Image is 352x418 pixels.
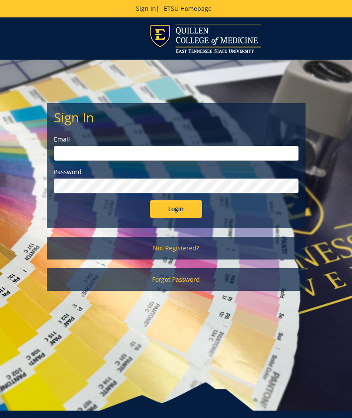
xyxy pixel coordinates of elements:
[54,168,299,176] label: Password
[136,4,156,13] a: Sign In
[149,24,261,53] img: ETSU logo
[54,110,299,125] h2: Sign In
[47,268,306,291] a: Forgot Password
[54,135,299,144] label: Email
[159,4,216,13] a: ETSU Homepage
[150,200,202,218] input: Login
[36,4,316,13] p: |
[47,237,306,260] a: Not Registered?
